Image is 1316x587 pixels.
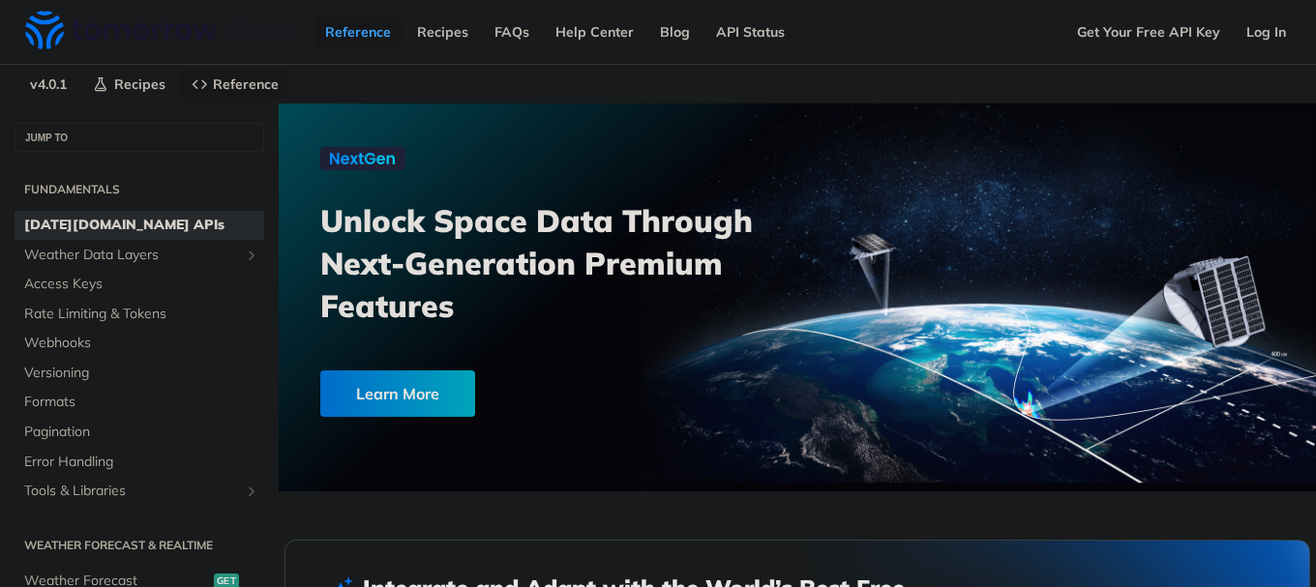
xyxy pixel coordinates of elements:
a: Log In [1236,17,1297,46]
a: FAQs [484,17,540,46]
a: [DATE][DOMAIN_NAME] APIs [15,211,264,240]
div: Learn More [320,370,475,417]
a: Reference [181,70,289,99]
span: Webhooks [24,334,259,353]
span: Formats [24,393,259,412]
span: Rate Limiting & Tokens [24,305,259,324]
a: Get Your Free API Key [1066,17,1231,46]
button: Show subpages for Tools & Libraries [244,484,259,499]
a: Blog [649,17,701,46]
span: Access Keys [24,275,259,294]
a: Reference [314,17,402,46]
span: Weather Data Layers [24,246,239,265]
a: Error Handling [15,448,264,477]
button: JUMP TO [15,123,264,152]
a: Recipes [82,70,176,99]
span: Pagination [24,423,259,442]
a: Learn More [320,370,719,417]
span: Recipes [114,75,165,93]
a: Tools & LibrariesShow subpages for Tools & Libraries [15,477,264,506]
span: Reference [213,75,279,93]
span: Tools & Libraries [24,482,239,501]
span: v4.0.1 [19,70,77,99]
h2: Weather Forecast & realtime [15,537,264,554]
img: NextGen [320,147,405,170]
span: [DATE][DOMAIN_NAME] APIs [24,216,259,235]
a: Webhooks [15,329,264,358]
h3: Unlock Space Data Through Next-Generation Premium Features [320,199,819,327]
a: Weather Data LayersShow subpages for Weather Data Layers [15,241,264,270]
a: Pagination [15,418,264,447]
a: Recipes [406,17,479,46]
a: Rate Limiting & Tokens [15,300,264,329]
button: Show subpages for Weather Data Layers [244,248,259,263]
a: Help Center [545,17,644,46]
a: Versioning [15,359,264,388]
span: Error Handling [24,453,259,472]
img: Tomorrow.io Weather API Docs [25,11,294,49]
h2: Fundamentals [15,181,264,198]
span: Versioning [24,364,259,383]
a: API Status [705,17,795,46]
a: Formats [15,388,264,417]
a: Access Keys [15,270,264,299]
